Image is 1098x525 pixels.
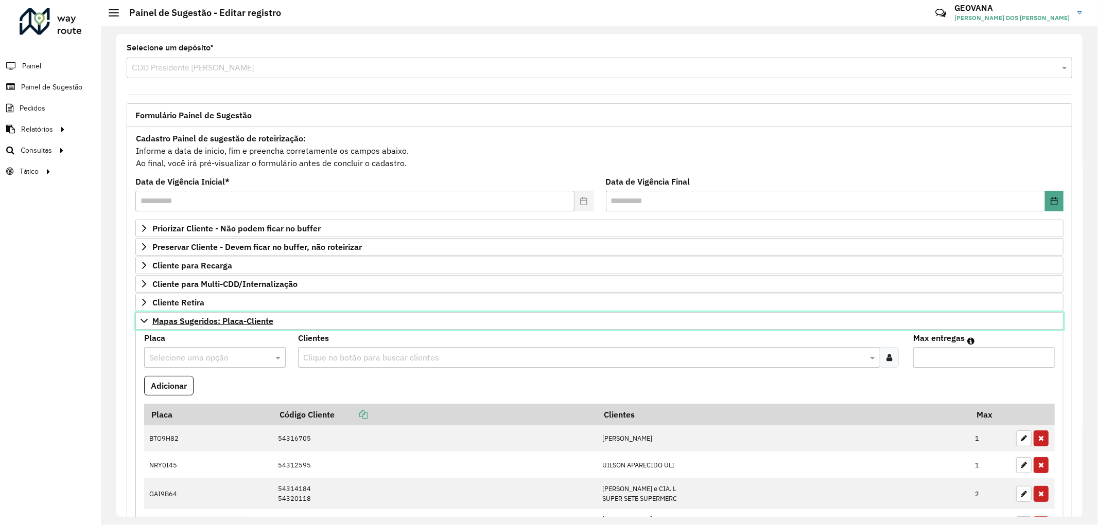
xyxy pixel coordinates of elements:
[144,332,165,344] label: Placa
[135,257,1064,274] a: Cliente para Recarga
[135,132,1064,170] div: Informe a data de inicio, fim e preencha corretamente os campos abaixo. Ao final, você irá pré-vi...
[21,145,52,156] span: Consultas
[967,337,974,345] em: Máximo de clientes que serão colocados na mesma rota com os clientes informados
[135,294,1064,311] a: Cliente Retira
[272,451,597,478] td: 54312595
[22,61,41,71] span: Painel
[597,425,969,452] td: [PERSON_NAME]
[335,409,368,420] a: Copiar
[970,404,1011,425] th: Max
[298,332,329,344] label: Clientes
[144,376,194,395] button: Adicionar
[597,404,969,425] th: Clientes
[152,298,204,306] span: Cliente Retira
[144,451,272,478] td: NRY0I45
[152,261,232,269] span: Cliente para Recarga
[272,478,597,509] td: 54314184 54320118
[135,275,1064,293] a: Cliente para Multi-CDD/Internalização
[21,82,82,93] span: Painel de Sugestão
[152,243,362,251] span: Preservar Cliente - Devem ficar no buffer, não roteirizar
[913,332,965,344] label: Max entregas
[970,425,1011,452] td: 1
[152,224,321,232] span: Priorizar Cliente - Não podem ficar no buffer
[20,166,39,177] span: Tático
[135,175,230,188] label: Data de Vigência Inicial
[597,451,969,478] td: UILSON APARECIDO ULI
[152,317,273,325] span: Mapas Sugeridos: Placa-Cliente
[954,3,1070,13] h3: GEOVANA
[272,425,597,452] td: 54316705
[20,103,45,114] span: Pedidos
[119,7,281,19] h2: Painel de Sugestão - Editar registro
[135,220,1064,237] a: Priorizar Cliente - Não podem ficar no buffer
[127,42,214,54] label: Selecione um depósito
[970,478,1011,509] td: 2
[135,312,1064,330] a: Mapas Sugeridos: Placa-Cliente
[272,404,597,425] th: Código Cliente
[970,451,1011,478] td: 1
[21,124,53,135] span: Relatórios
[136,133,306,143] strong: Cadastro Painel de sugestão de roteirização:
[144,478,272,509] td: GAI9B64
[144,425,272,452] td: BTO9H82
[1045,191,1064,211] button: Choose Date
[606,175,690,188] label: Data de Vigência Final
[597,478,969,509] td: [PERSON_NAME] e CIA. L SUPER SETE SUPERMERC
[152,280,298,288] span: Cliente para Multi-CDD/Internalização
[954,13,1070,23] span: [PERSON_NAME] DOS [PERSON_NAME]
[135,111,252,119] span: Formulário Painel de Sugestão
[930,2,952,24] a: Contato Rápido
[144,404,272,425] th: Placa
[135,238,1064,256] a: Preservar Cliente - Devem ficar no buffer, não roteirizar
